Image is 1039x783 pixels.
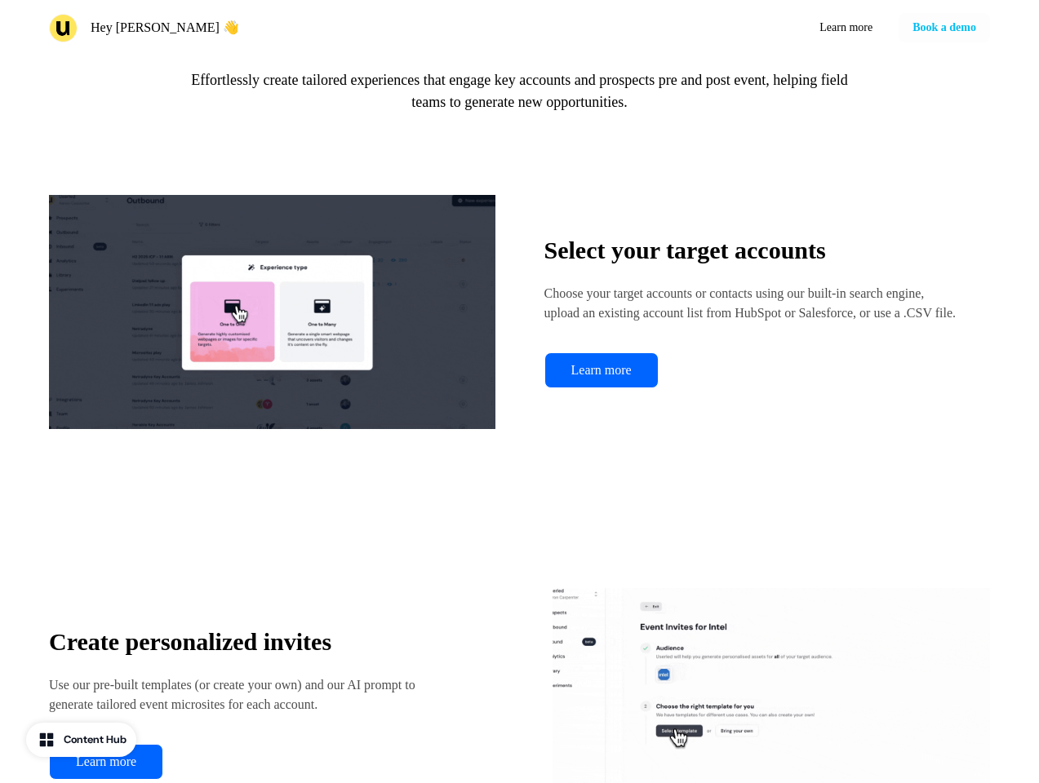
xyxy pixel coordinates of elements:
strong: Select your target accounts [544,237,826,263]
p: Choose your target accounts or contacts using our built-in search engine, upload an existing acco... [544,284,961,323]
div: Content Hub [64,732,127,748]
button: Content Hub [26,723,136,757]
a: Learn more [544,352,659,388]
a: Learn more [806,13,886,42]
p: Effortlessly create tailored experiences that engage key accounts and prospects pre and post even... [177,69,863,113]
p: Use our pre-built templates (or create your own) and our AI prompt to generate tailored event mic... [49,675,458,714]
a: Learn more [49,744,163,780]
strong: Create personalized invites [49,628,331,655]
p: Hey [PERSON_NAME] 👋 [91,18,239,38]
button: Book a demo [899,13,990,42]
